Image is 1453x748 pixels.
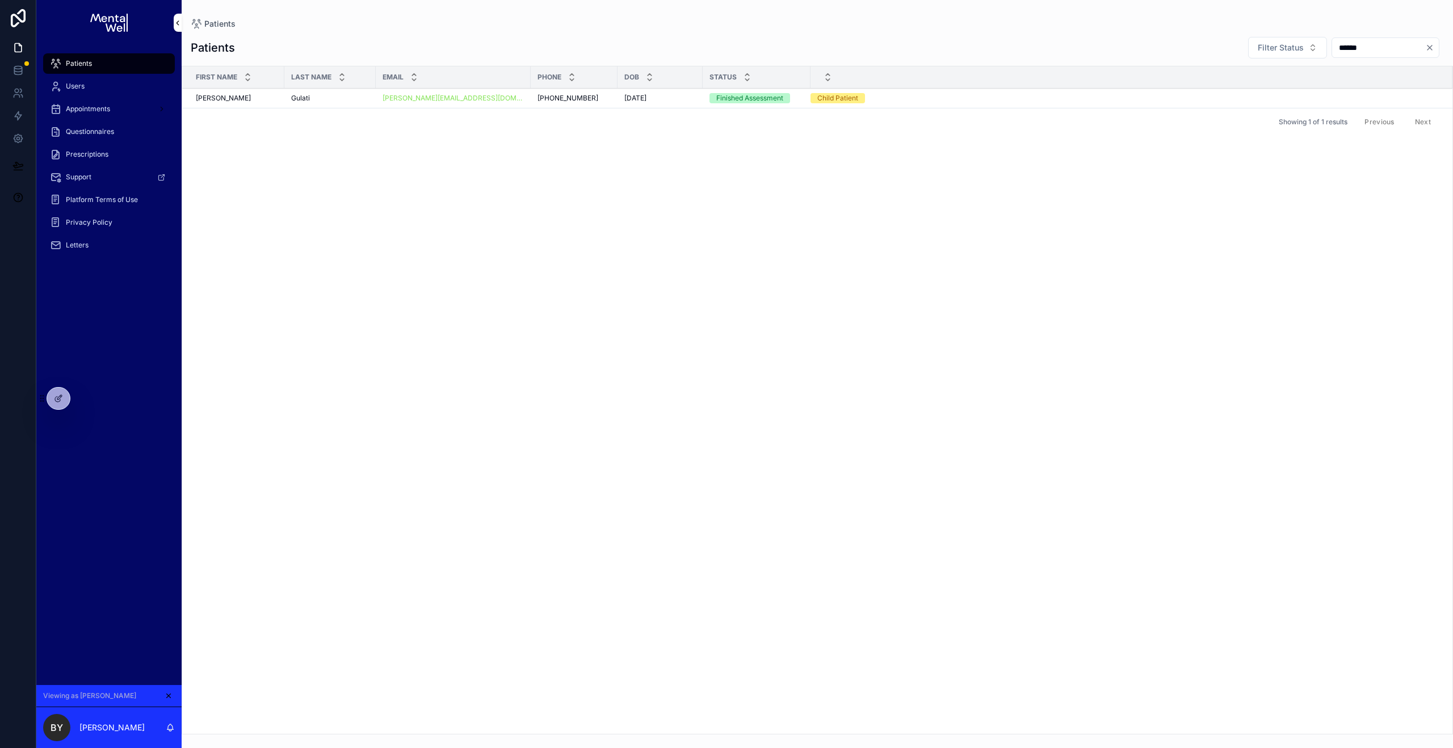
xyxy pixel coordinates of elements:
[196,73,237,82] span: First Name
[716,93,783,103] div: Finished Assessment
[196,94,251,103] span: [PERSON_NAME]
[36,45,182,270] div: scrollable content
[43,190,175,210] a: Platform Terms of Use
[66,59,92,68] span: Patients
[1425,43,1439,52] button: Clear
[43,691,136,700] span: Viewing as [PERSON_NAME]
[79,722,145,733] p: [PERSON_NAME]
[43,212,175,233] a: Privacy Policy
[66,241,89,250] span: Letters
[624,94,696,103] a: [DATE]
[291,73,331,82] span: Last Name
[709,73,737,82] span: Status
[709,93,804,103] a: Finished Assessment
[66,173,91,182] span: Support
[66,82,85,91] span: Users
[43,53,175,74] a: Patients
[43,144,175,165] a: Prescriptions
[191,40,235,56] h1: Patients
[191,18,236,30] a: Patients
[537,73,561,82] span: Phone
[51,721,63,734] span: BY
[811,93,1439,103] a: Child Patient
[204,18,236,30] span: Patients
[43,235,175,255] a: Letters
[43,167,175,187] a: Support
[624,94,646,103] span: [DATE]
[383,94,524,103] a: [PERSON_NAME][EMAIL_ADDRESS][DOMAIN_NAME]
[196,94,278,103] a: [PERSON_NAME]
[66,218,112,227] span: Privacy Policy
[1248,37,1327,58] button: Select Button
[537,94,611,103] a: [PHONE_NUMBER]
[537,94,598,103] span: [PHONE_NUMBER]
[383,73,404,82] span: Email
[291,94,310,103] span: Gulati
[66,127,114,136] span: Questionnaires
[624,73,639,82] span: DOB
[43,76,175,96] a: Users
[66,104,110,114] span: Appointments
[66,150,108,159] span: Prescriptions
[291,94,369,103] a: Gulati
[43,121,175,142] a: Questionnaires
[66,195,138,204] span: Platform Terms of Use
[1258,42,1304,53] span: Filter Status
[817,93,858,103] div: Child Patient
[1279,117,1347,127] span: Showing 1 of 1 results
[90,14,127,32] img: App logo
[43,99,175,119] a: Appointments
